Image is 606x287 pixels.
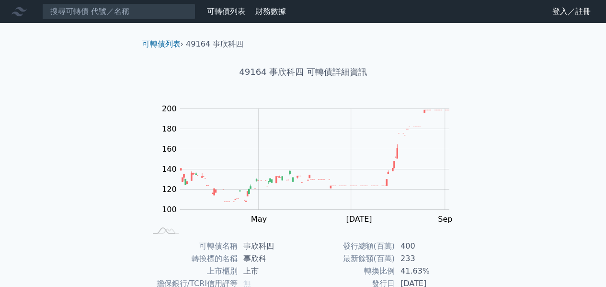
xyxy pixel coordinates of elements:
[438,215,452,224] tspan: Sep
[142,38,183,50] li: ›
[395,252,460,265] td: 233
[395,265,460,277] td: 41.63%
[162,144,177,154] tspan: 160
[162,185,177,194] tspan: 120
[162,124,177,133] tspan: 180
[146,252,238,265] td: 轉換標的名稱
[238,240,303,252] td: 事欣科四
[162,104,177,113] tspan: 200
[303,252,395,265] td: 最新餘額(百萬)
[146,240,238,252] td: 可轉債名稱
[162,165,177,174] tspan: 140
[303,265,395,277] td: 轉換比例
[395,240,460,252] td: 400
[162,205,177,214] tspan: 100
[135,65,472,79] h1: 49164 事欣科四 可轉債詳細資訊
[238,252,303,265] td: 事欣科
[142,39,181,48] a: 可轉債列表
[157,104,463,224] g: Chart
[42,3,195,20] input: 搜尋可轉債 代號／名稱
[251,215,267,224] tspan: May
[346,215,372,224] tspan: [DATE]
[207,7,245,16] a: 可轉債列表
[238,265,303,277] td: 上市
[146,265,238,277] td: 上市櫃別
[186,38,243,50] li: 49164 事欣科四
[255,7,286,16] a: 財務數據
[303,240,395,252] td: 發行總額(百萬)
[545,4,598,19] a: 登入／註冊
